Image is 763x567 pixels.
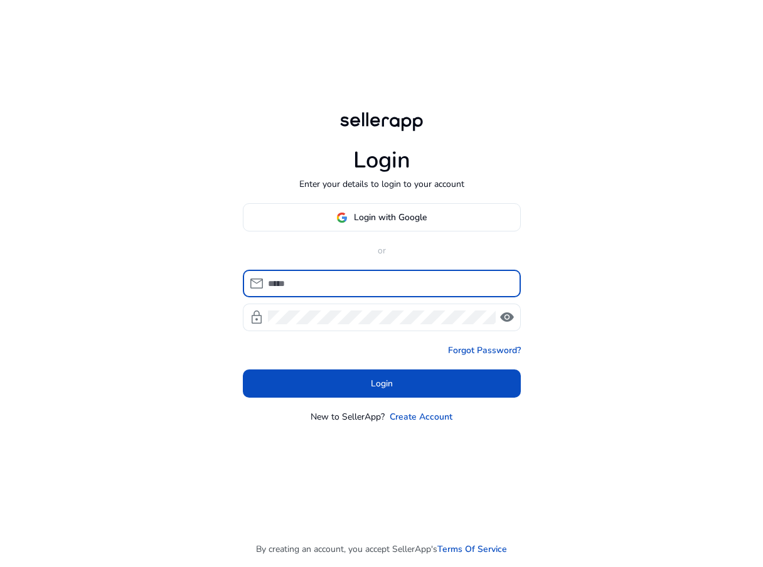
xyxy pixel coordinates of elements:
h1: Login [353,147,410,174]
span: mail [249,276,264,291]
a: Create Account [390,410,452,423]
span: Login [371,377,393,390]
p: or [243,244,521,257]
span: Login with Google [354,211,427,224]
p: Enter your details to login to your account [299,178,464,191]
span: lock [249,310,264,325]
p: New to SellerApp? [311,410,385,423]
a: Forgot Password? [448,344,521,357]
a: Terms Of Service [437,543,507,556]
button: Login with Google [243,203,521,231]
button: Login [243,369,521,398]
span: visibility [499,310,515,325]
img: google-logo.svg [336,212,348,223]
